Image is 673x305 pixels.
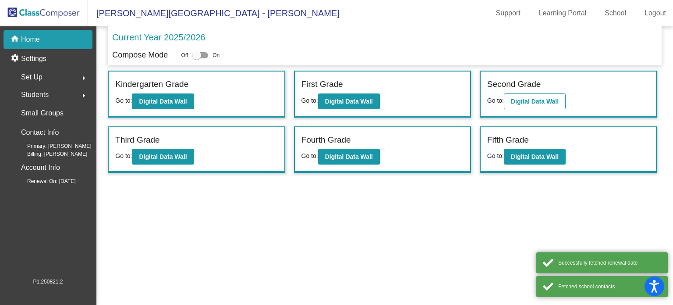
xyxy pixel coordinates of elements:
span: On [213,51,220,59]
b: Digital Data Wall [511,153,559,160]
button: Digital Data Wall [504,149,566,165]
p: Small Groups [21,107,64,119]
div: Fetched school contacts [558,283,661,291]
span: Go to: [301,97,318,104]
span: Go to: [115,97,132,104]
span: Billing: [PERSON_NAME] [13,150,87,158]
span: Primary: [PERSON_NAME] [13,142,92,150]
p: Home [21,34,40,45]
p: Account Info [21,161,60,174]
span: Go to: [301,152,318,159]
mat-icon: arrow_right [78,90,89,101]
b: Digital Data Wall [325,98,373,105]
button: Digital Data Wall [504,93,566,109]
span: Go to: [115,152,132,159]
span: Renewal On: [DATE] [13,177,75,185]
span: Students [21,89,49,101]
button: Digital Data Wall [132,93,194,109]
button: Digital Data Wall [132,149,194,165]
a: School [598,6,633,20]
b: Digital Data Wall [511,98,559,105]
p: Compose Mode [112,49,168,61]
a: Learning Portal [532,6,594,20]
b: Digital Data Wall [139,153,187,160]
span: [PERSON_NAME][GEOGRAPHIC_DATA] - [PERSON_NAME] [88,6,340,20]
mat-icon: arrow_right [78,73,89,83]
label: Third Grade [115,134,159,147]
span: Go to: [487,152,504,159]
b: Digital Data Wall [325,153,373,160]
button: Digital Data Wall [318,149,380,165]
mat-icon: settings [11,54,21,64]
span: Off [181,51,188,59]
span: Go to: [487,97,504,104]
label: Kindergarten Grade [115,78,188,91]
label: First Grade [301,78,343,91]
b: Digital Data Wall [139,98,187,105]
p: Settings [21,54,46,64]
label: Fifth Grade [487,134,529,147]
label: Second Grade [487,78,541,91]
span: Set Up [21,71,43,83]
a: Logout [638,6,673,20]
p: Current Year 2025/2026 [112,31,205,44]
p: Contact Info [21,126,59,139]
button: Digital Data Wall [318,93,380,109]
mat-icon: home [11,34,21,45]
div: Successfully fetched renewal date [558,259,661,267]
a: Support [489,6,528,20]
label: Fourth Grade [301,134,351,147]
